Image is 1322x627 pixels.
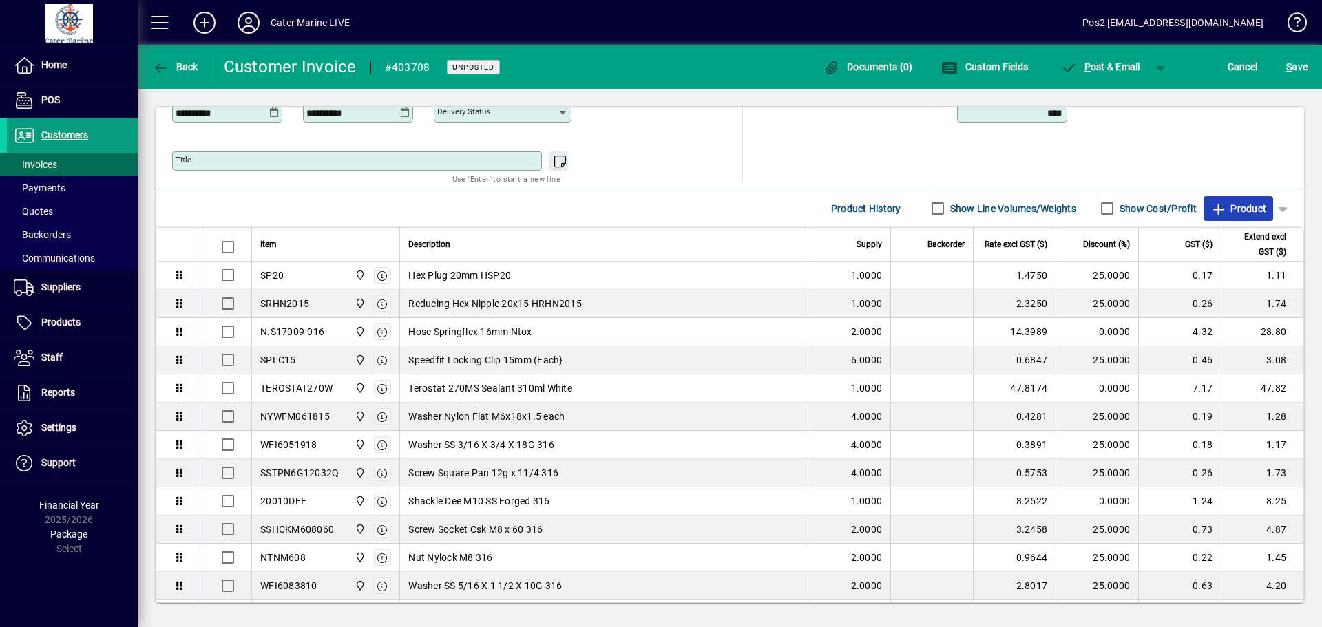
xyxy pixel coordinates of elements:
div: TEROSTAT270W [260,381,333,395]
span: Custom Fields [941,61,1028,72]
button: Cancel [1224,54,1261,79]
a: Quotes [7,200,138,223]
button: Profile [227,10,271,35]
td: 25.0000 [1056,346,1138,374]
button: Back [149,54,202,79]
span: Screw Socket Csk M8 x 60 316 [408,522,543,536]
span: Supply [857,237,882,252]
span: Cater Marine [351,409,367,424]
span: 1.0000 [851,381,883,395]
button: Post & Email [1053,54,1147,79]
div: NTNM608 [260,551,306,564]
a: Home [7,48,138,83]
span: Description [408,237,450,252]
span: Package [50,529,87,540]
td: 0.0000 [1056,487,1138,516]
td: 47.82 [1221,374,1303,403]
span: Backorder [927,237,965,252]
div: SRHN2015 [260,297,309,310]
td: 1.28 [1221,403,1303,431]
a: Staff [7,341,138,375]
a: Suppliers [7,270,138,305]
div: 0.6847 [982,353,1047,367]
span: Unposted [452,63,494,72]
td: 0.26 [1138,459,1221,487]
mat-label: Delivery status [437,107,490,116]
td: 25.0000 [1056,403,1138,431]
td: 25.0000 [1056,572,1138,600]
span: Nut Nylock M8 316 [408,551,492,564]
div: NYWFM061815 [260,410,330,423]
span: Invoices [14,159,57,170]
div: SP20 [260,268,284,282]
div: SSTPN6G12032Q [260,466,339,480]
span: 1.0000 [851,297,883,310]
div: 1.4750 [982,268,1047,282]
div: 2.8017 [982,579,1047,593]
span: Suppliers [41,281,81,293]
span: Settings [41,422,76,433]
span: Home [41,59,67,70]
span: Cater Marine [351,437,367,452]
td: 4.32 [1138,318,1221,346]
button: Save [1283,54,1311,79]
td: 25.0000 [1056,516,1138,544]
td: 8.25 [1221,487,1303,516]
td: 7.17 [1138,374,1221,403]
span: Washer SS 5/16 X 1 1/2 X 10G 316 [408,579,562,593]
div: WFI6083810 [260,579,317,593]
span: Extend excl GST ($) [1230,229,1286,259]
span: Product [1210,198,1266,220]
span: Cancel [1228,56,1258,78]
span: Discount (%) [1083,237,1130,252]
span: Cater Marine [351,493,367,509]
div: N.S17009-016 [260,325,324,339]
td: 0.0000 [1056,318,1138,346]
span: Washer Nylon Flat M6x18x1.5 each [408,410,565,423]
div: 0.5753 [982,466,1047,480]
td: 4.20 [1221,572,1303,600]
div: 47.8174 [982,381,1047,395]
td: 0.46 [1138,346,1221,374]
span: Terostat 270MS Sealant 310ml White [408,381,572,395]
button: Custom Fields [938,54,1031,79]
div: 14.3989 [982,325,1047,339]
div: 20010DEE [260,494,306,508]
span: Back [152,61,198,72]
td: 25.0000 [1056,431,1138,459]
span: Cater Marine [351,578,367,593]
button: Product History [826,196,907,221]
a: POS [7,83,138,118]
span: ave [1286,56,1308,78]
mat-hint: Use 'Enter' to start a new line [452,171,560,187]
a: Knowledge Base [1277,3,1305,47]
div: Pos2 [EMAIL_ADDRESS][DOMAIN_NAME] [1082,12,1263,34]
span: 2.0000 [851,579,883,593]
span: Payments [14,182,65,193]
span: Cater Marine [351,352,367,368]
div: 0.9644 [982,551,1047,564]
span: 4.0000 [851,438,883,451]
td: 1.73 [1221,459,1303,487]
a: Products [7,306,138,340]
span: Cater Marine [351,324,367,339]
div: #403708 [385,56,430,78]
label: Show Cost/Profit [1117,202,1197,215]
mat-label: Title [176,155,191,164]
span: Hose Springflex 16mm Ntox [408,325,532,339]
a: Settings [7,411,138,445]
span: Washer SS 3/16 X 3/4 X 18G 316 [408,438,554,451]
span: Product History [831,198,901,220]
span: Cater Marine [351,268,367,283]
td: 0.63 [1138,572,1221,600]
span: 2.0000 [851,551,883,564]
span: Customers [41,129,88,140]
div: SSHCKM608060 [260,522,334,536]
td: 25.0000 [1056,290,1138,318]
td: 4.87 [1221,516,1303,544]
div: 3.2458 [982,522,1047,536]
td: 1.11 [1221,262,1303,290]
span: Reports [41,387,75,398]
a: Communications [7,246,138,270]
span: Item [260,237,277,252]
